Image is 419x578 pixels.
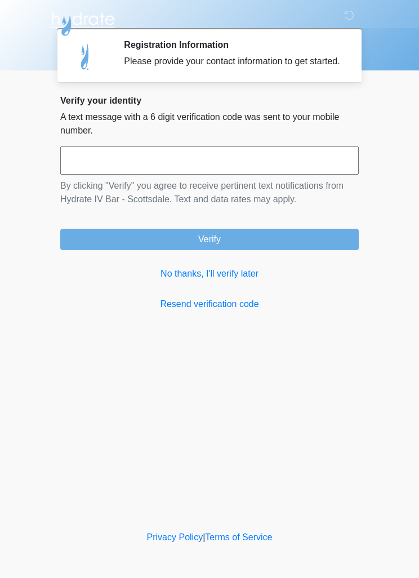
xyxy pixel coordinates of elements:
p: A text message with a 6 digit verification code was sent to your mobile number. [60,110,359,137]
button: Verify [60,229,359,250]
div: Please provide your contact information to get started. [124,55,342,68]
h2: Verify your identity [60,95,359,106]
a: No thanks, I'll verify later [60,267,359,281]
a: Resend verification code [60,297,359,311]
img: Hydrate IV Bar - Scottsdale Logo [49,8,117,37]
p: By clicking "Verify" you agree to receive pertinent text notifications from Hydrate IV Bar - Scot... [60,179,359,206]
a: Privacy Policy [147,532,203,542]
img: Agent Avatar [69,39,102,73]
a: Terms of Service [205,532,272,542]
a: | [203,532,205,542]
